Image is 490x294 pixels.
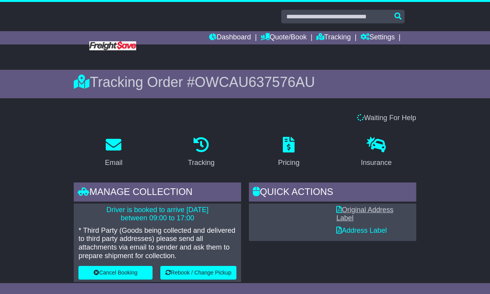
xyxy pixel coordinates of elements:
[78,266,153,280] button: Cancel Booking
[249,182,416,204] div: Quick Actions
[183,134,220,171] a: Tracking
[356,134,397,171] a: Insurance
[278,158,300,168] div: Pricing
[70,114,420,122] div: Waiting For Help
[336,206,393,222] a: Original Address Label
[89,41,136,50] img: Freight Save
[209,31,251,44] a: Dashboard
[316,31,351,44] a: Tracking
[261,31,307,44] a: Quote/Book
[78,227,236,260] p: * Third Party (Goods being collected and delivered to third party addresses) please send all atta...
[160,266,236,280] button: Rebook / Change Pickup
[336,227,387,234] a: Address Label
[78,206,236,223] p: Driver is booked to arrive [DATE] between 09:00 to 17:00
[74,74,416,90] div: Tracking Order #
[188,158,215,168] div: Tracking
[360,31,395,44] a: Settings
[273,134,305,171] a: Pricing
[100,134,128,171] a: Email
[195,74,315,90] span: OWCAU637576AU
[105,158,123,168] div: Email
[74,182,241,204] div: Manage collection
[361,158,392,168] div: Insurance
